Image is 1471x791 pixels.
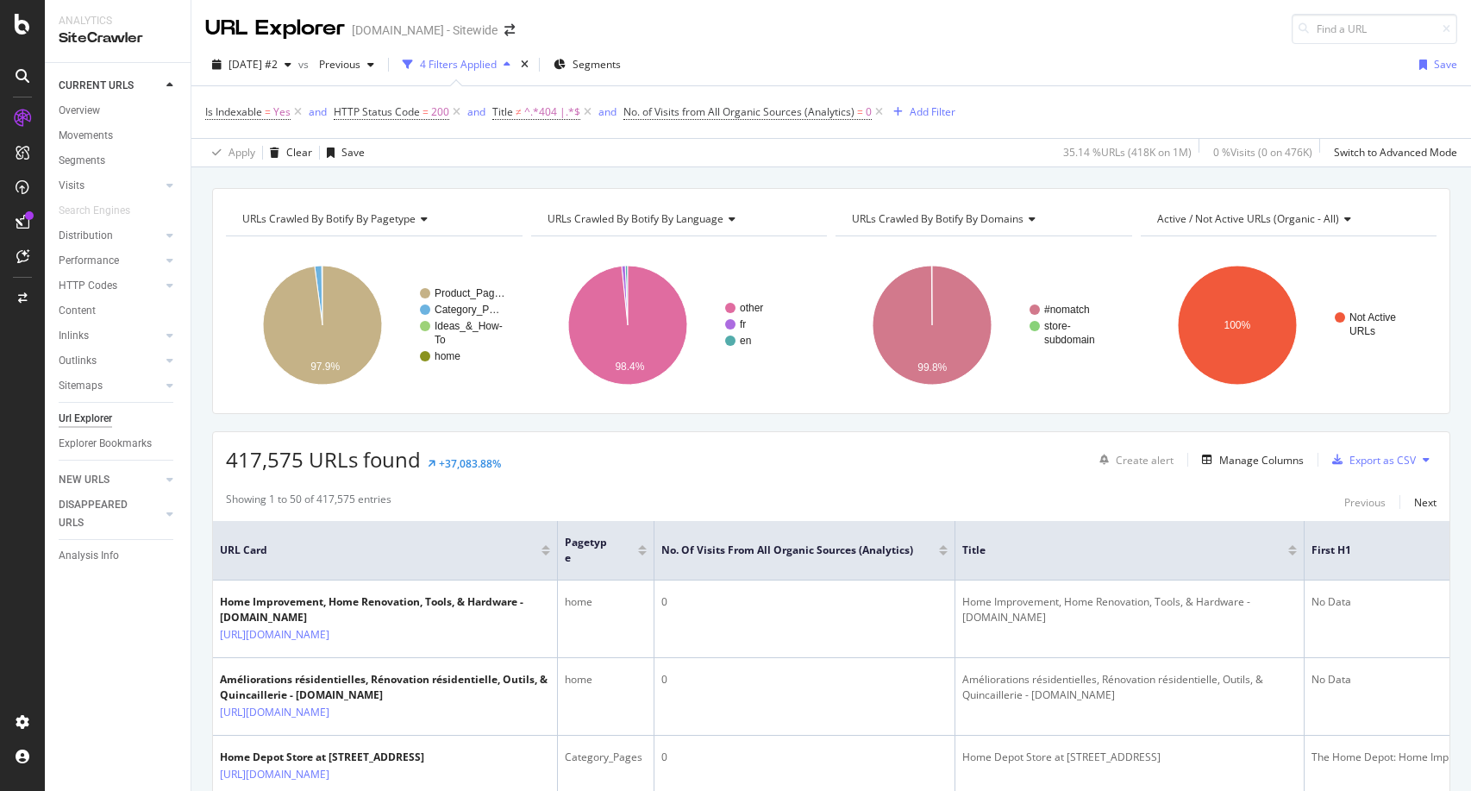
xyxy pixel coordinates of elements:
span: 0 [866,100,872,124]
text: store- [1044,320,1071,332]
a: Segments [59,152,178,170]
a: HTTP Codes [59,277,161,295]
div: Url Explorer [59,410,112,428]
div: 0 [661,672,948,687]
div: Manage Columns [1219,453,1304,468]
text: home [435,350,460,362]
text: Ideas_&_How- [435,320,503,332]
span: ≠ [516,104,522,119]
a: Inlinks [59,327,161,345]
div: URL Explorer [205,14,345,43]
span: pagetype [565,535,612,566]
div: Create alert [1116,453,1174,468]
a: CURRENT URLS [59,77,161,95]
div: Apply [228,145,255,160]
button: Add Filter [886,102,955,122]
div: Home Improvement, Home Renovation, Tools, & Hardware - [DOMAIN_NAME] [962,594,1297,625]
a: Search Engines [59,202,147,220]
div: Export as CSV [1349,453,1416,468]
div: Content [59,302,96,320]
div: 0 % Visits ( 0 on 476K ) [1213,145,1312,160]
div: 0 [661,750,948,765]
div: Segments [59,152,105,170]
a: Sitemaps [59,377,161,395]
a: Explorer Bookmarks [59,435,178,453]
button: and [467,104,485,120]
div: Add Filter [910,104,955,119]
svg: A chart. [836,250,1129,400]
button: 4 Filters Applied [396,51,517,78]
div: Clear [286,145,312,160]
a: Analysis Info [59,547,178,565]
span: URLs Crawled By Botify By pagetype [242,211,416,226]
div: Analytics [59,14,177,28]
span: URLs Crawled By Botify By language [548,211,723,226]
span: No. of Visits from All Organic Sources (Analytics) [623,104,854,119]
text: fr [740,318,746,330]
h4: Active / Not Active URLs [1154,205,1422,233]
div: Switch to Advanced Mode [1334,145,1457,160]
div: Movements [59,127,113,145]
div: Sitemaps [59,377,103,395]
div: SiteCrawler [59,28,177,48]
text: 98.4% [615,361,644,373]
div: Home Depot Store at [STREET_ADDRESS] [220,750,424,765]
span: Active / Not Active URLs (organic - all) [1157,211,1339,226]
div: Save [1434,57,1457,72]
span: = [423,104,429,119]
div: Visits [59,177,85,195]
span: Title [492,104,513,119]
div: Category_Pages [565,750,647,765]
input: Find a URL [1292,14,1457,44]
span: 2025 Aug. 21st #2 [228,57,278,72]
a: Outlinks [59,352,161,370]
span: URL Card [220,543,537,558]
button: and [598,104,617,120]
a: Movements [59,127,178,145]
button: Previous [312,51,381,78]
div: 4 Filters Applied [420,57,497,72]
div: +37,083.88% [439,456,501,471]
div: Améliorations résidentielles, Rénovation résidentielle, Outils, & Quincaillerie - [DOMAIN_NAME] [220,672,550,703]
div: A chart. [226,250,519,400]
div: home [565,672,647,687]
div: Search Engines [59,202,130,220]
text: en [740,335,751,347]
div: Outlinks [59,352,97,370]
button: Clear [263,139,312,166]
button: Export as CSV [1325,446,1416,474]
div: times [517,56,532,73]
div: Analysis Info [59,547,119,565]
a: Overview [59,102,178,120]
div: HTTP Codes [59,277,117,295]
a: DISAPPEARED URLS [59,496,161,532]
div: Next [1414,495,1437,510]
text: To [435,334,446,346]
a: Performance [59,252,161,270]
span: Previous [312,57,360,72]
a: [URL][DOMAIN_NAME] [220,626,329,643]
div: 35.14 % URLs ( 418K on 1M ) [1063,145,1192,160]
div: 0 [661,594,948,610]
text: #nomatch [1044,304,1090,316]
h4: URLs Crawled By Botify By language [544,205,812,233]
span: URLs Crawled By Botify By domains [852,211,1023,226]
div: and [309,104,327,119]
div: Explorer Bookmarks [59,435,152,453]
text: subdomain [1044,334,1095,346]
svg: A chart. [531,250,824,400]
text: 100% [1224,319,1250,331]
span: 200 [431,100,449,124]
div: Overview [59,102,100,120]
span: HTTP Status Code [334,104,420,119]
div: Performance [59,252,119,270]
text: Category_P… [435,304,499,316]
button: Apply [205,139,255,166]
iframe: Intercom live chat [1412,732,1454,774]
a: [URL][DOMAIN_NAME] [220,704,329,721]
button: Save [1412,51,1457,78]
button: Create alert [1092,446,1174,474]
a: Distribution [59,227,161,245]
